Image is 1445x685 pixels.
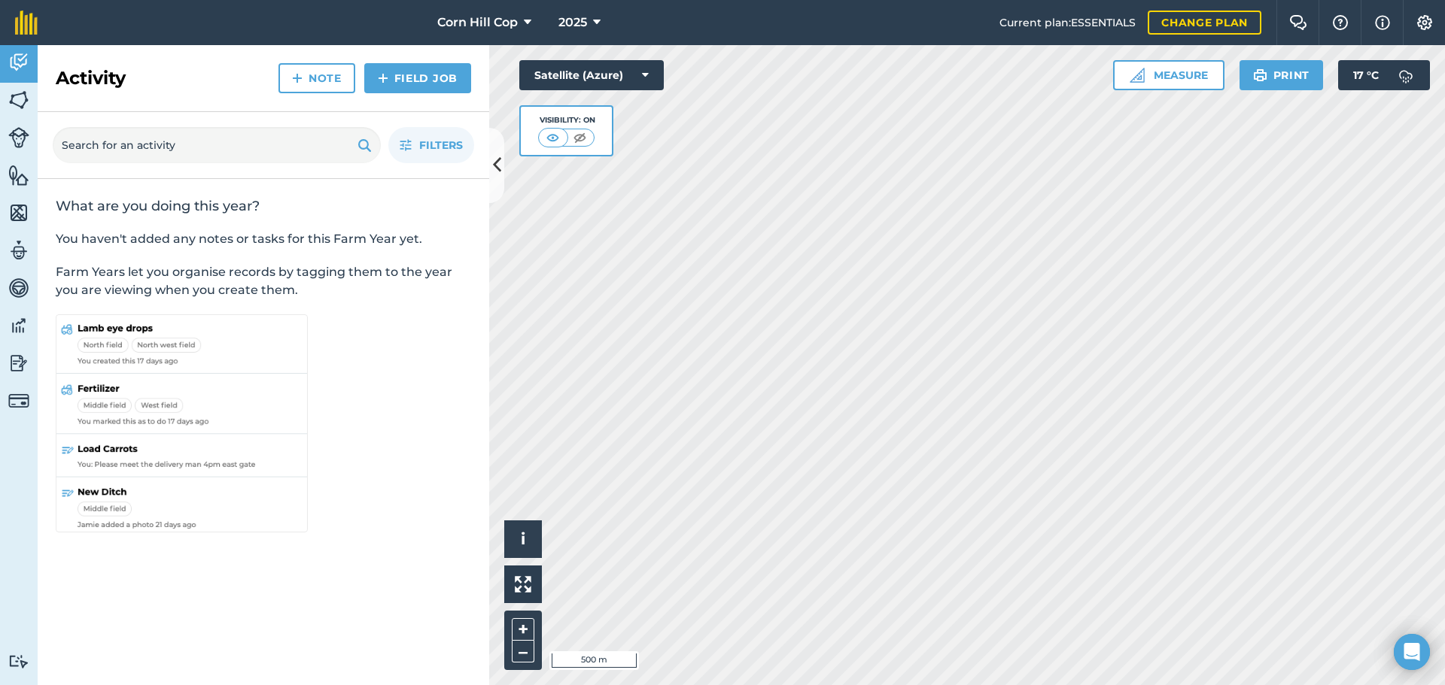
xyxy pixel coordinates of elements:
[8,352,29,374] img: svg+xml;base64,PD94bWwgdmVyc2lvbj0iMS4wIiBlbmNvZGluZz0idXRmLTgiPz4KPCEtLSBHZW5lcmF0b3I6IEFkb2JlIE...
[512,641,534,662] button: –
[437,14,518,32] span: Corn Hill Cop
[357,136,372,154] img: svg+xml;base64,PHN2ZyB4bWxucz0iaHR0cDovL3d3dy53My5vcmcvMjAwMC9zdmciIHdpZHRoPSIxOSIgaGVpZ2h0PSIyNC...
[543,130,562,145] img: svg+xml;base64,PHN2ZyB4bWxucz0iaHR0cDovL3d3dy53My5vcmcvMjAwMC9zdmciIHdpZHRoPSI1MCIgaGVpZ2h0PSI0MC...
[378,69,388,87] img: svg+xml;base64,PHN2ZyB4bWxucz0iaHR0cDovL3d3dy53My5vcmcvMjAwMC9zdmciIHdpZHRoPSIxNCIgaGVpZ2h0PSIyNC...
[8,654,29,668] img: svg+xml;base64,PD94bWwgdmVyc2lvbj0iMS4wIiBlbmNvZGluZz0idXRmLTgiPz4KPCEtLSBHZW5lcmF0b3I6IEFkb2JlIE...
[538,114,595,126] div: Visibility: On
[1148,11,1261,35] a: Change plan
[8,51,29,74] img: svg+xml;base64,PD94bWwgdmVyc2lvbj0iMS4wIiBlbmNvZGluZz0idXRmLTgiPz4KPCEtLSBHZW5lcmF0b3I6IEFkb2JlIE...
[1391,60,1421,90] img: svg+xml;base64,PD94bWwgdmVyc2lvbj0iMS4wIiBlbmNvZGluZz0idXRmLTgiPz4KPCEtLSBHZW5lcmF0b3I6IEFkb2JlIE...
[515,576,531,593] img: Four arrows, one pointing top left, one top right, one bottom right and the last bottom left
[999,14,1136,31] span: Current plan : ESSENTIALS
[1416,15,1434,30] img: A cog icon
[504,520,542,558] button: i
[419,137,463,153] span: Filters
[1289,15,1307,30] img: Two speech bubbles overlapping with the left bubble in the forefront
[388,127,474,163] button: Filters
[292,69,303,87] img: svg+xml;base64,PHN2ZyB4bWxucz0iaHR0cDovL3d3dy53My5vcmcvMjAwMC9zdmciIHdpZHRoPSIxNCIgaGVpZ2h0PSIyNC...
[278,63,355,93] a: Note
[15,11,38,35] img: fieldmargin Logo
[8,202,29,224] img: svg+xml;base64,PHN2ZyB4bWxucz0iaHR0cDovL3d3dy53My5vcmcvMjAwMC9zdmciIHdpZHRoPSI1NiIgaGVpZ2h0PSI2MC...
[8,164,29,186] img: svg+xml;base64,PHN2ZyB4bWxucz0iaHR0cDovL3d3dy53My5vcmcvMjAwMC9zdmciIHdpZHRoPSI1NiIgaGVpZ2h0PSI2MC...
[8,239,29,262] img: svg+xml;base64,PD94bWwgdmVyc2lvbj0iMS4wIiBlbmNvZGluZz0idXRmLTgiPz4KPCEtLSBHZW5lcmF0b3I6IEFkb2JlIE...
[1338,60,1430,90] button: 17 °C
[56,263,471,299] p: Farm Years let you organise records by tagging them to the year you are viewing when you create t...
[521,529,525,548] span: i
[558,14,587,32] span: 2025
[512,618,534,641] button: +
[1113,60,1224,90] button: Measure
[56,230,471,248] p: You haven't added any notes or tasks for this Farm Year yet.
[1375,14,1390,32] img: svg+xml;base64,PHN2ZyB4bWxucz0iaHR0cDovL3d3dy53My5vcmcvMjAwMC9zdmciIHdpZHRoPSIxNyIgaGVpZ2h0PSIxNy...
[1394,634,1430,670] div: Open Intercom Messenger
[570,130,589,145] img: svg+xml;base64,PHN2ZyB4bWxucz0iaHR0cDovL3d3dy53My5vcmcvMjAwMC9zdmciIHdpZHRoPSI1MCIgaGVpZ2h0PSI0MC...
[8,89,29,111] img: svg+xml;base64,PHN2ZyB4bWxucz0iaHR0cDovL3d3dy53My5vcmcvMjAwMC9zdmciIHdpZHRoPSI1NiIgaGVpZ2h0PSI2MC...
[8,127,29,148] img: svg+xml;base64,PD94bWwgdmVyc2lvbj0iMS4wIiBlbmNvZGluZz0idXRmLTgiPz4KPCEtLSBHZW5lcmF0b3I6IEFkb2JlIE...
[53,127,381,163] input: Search for an activity
[8,277,29,299] img: svg+xml;base64,PD94bWwgdmVyc2lvbj0iMS4wIiBlbmNvZGluZz0idXRmLTgiPz4KPCEtLSBHZW5lcmF0b3I6IEFkb2JlIE...
[8,314,29,337] img: svg+xml;base64,PD94bWwgdmVyc2lvbj0iMS4wIiBlbmNvZGluZz0idXRmLTgiPz4KPCEtLSBHZW5lcmF0b3I6IEFkb2JlIE...
[8,390,29,411] img: svg+xml;base64,PD94bWwgdmVyc2lvbj0iMS4wIiBlbmNvZGluZz0idXRmLTgiPz4KPCEtLSBHZW5lcmF0b3I6IEFkb2JlIE...
[1353,60,1379,90] span: 17 ° C
[1253,66,1267,84] img: svg+xml;base64,PHN2ZyB4bWxucz0iaHR0cDovL3d3dy53My5vcmcvMjAwMC9zdmciIHdpZHRoPSIxOSIgaGVpZ2h0PSIyNC...
[1240,60,1324,90] button: Print
[56,197,471,215] h2: What are you doing this year?
[519,60,664,90] button: Satellite (Azure)
[1130,68,1145,83] img: Ruler icon
[364,63,471,93] a: Field Job
[56,66,126,90] h2: Activity
[1331,15,1349,30] img: A question mark icon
